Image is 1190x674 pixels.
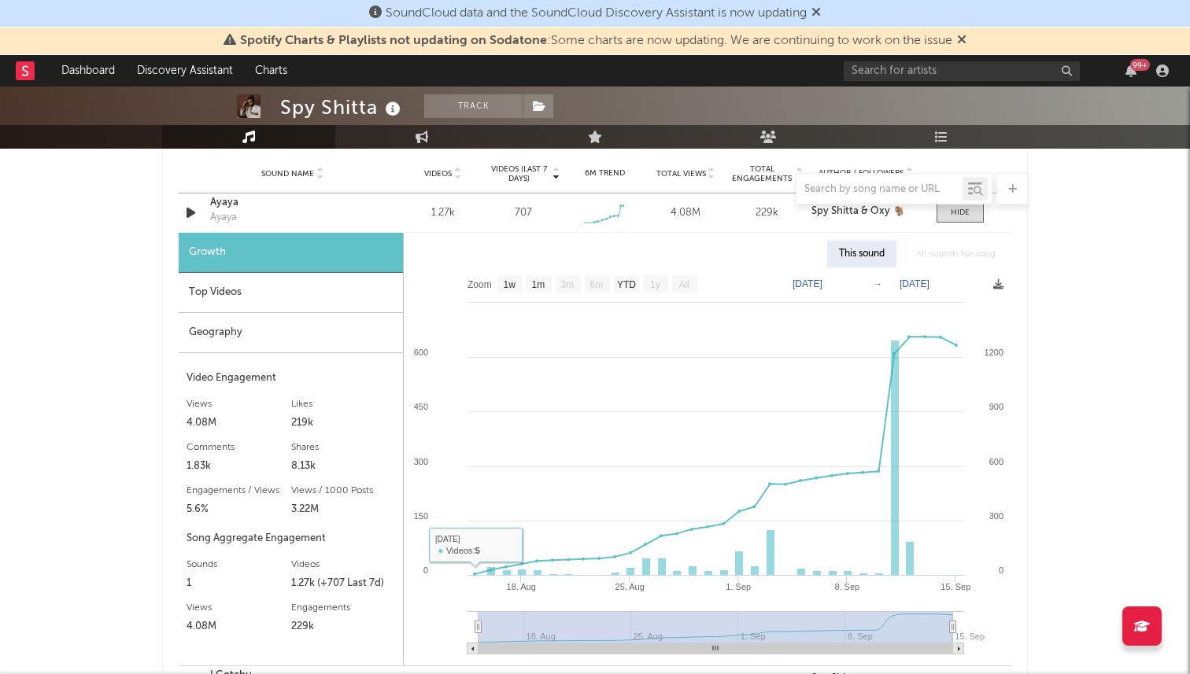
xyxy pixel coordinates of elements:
[291,500,396,519] div: 3.22M
[187,555,291,574] div: Sounds
[187,414,291,433] div: 4.08M
[590,279,604,290] text: 6m
[291,555,396,574] div: Videos
[873,278,882,289] text: →
[187,500,291,519] div: 5.6%
[291,598,396,617] div: Engagements
[985,348,1003,357] text: 1200
[406,205,479,221] div: 1.27k
[291,574,396,593] div: 1.27k (+707 Last 7d)
[650,279,660,290] text: 1y
[468,279,492,290] text: Zoom
[656,169,706,179] span: Total Views
[179,313,403,353] div: Geography
[989,402,1003,411] text: 900
[291,617,396,636] div: 229k
[989,457,1003,466] text: 600
[487,164,551,183] span: Videos (last 7 days)
[240,35,547,47] span: Spotify Charts & Playlists not updating on Sodatone
[811,206,921,217] a: Spy Shitta & Oxy 🐐
[244,55,298,87] a: Charts
[649,205,722,221] div: 4.08M
[507,582,536,591] text: 18. Aug
[999,565,1003,575] text: 0
[187,574,291,593] div: 1
[187,529,395,548] div: Song Aggregate Engagement
[280,94,405,120] div: Spy Shitta
[386,7,807,20] span: SoundCloud data and the SoundCloud Discovery Assistant is now updating
[187,481,291,500] div: Engagements / Views
[793,278,822,289] text: [DATE]
[261,169,314,179] span: Sound Name
[187,617,291,636] div: 4.08M
[730,164,794,183] span: Total Engagements
[819,168,904,179] span: Author / Followers
[515,205,532,221] div: 707
[414,457,428,466] text: 300
[187,598,291,617] div: Views
[414,348,428,357] text: 600
[834,582,859,591] text: 8. Sep
[504,279,516,290] text: 1w
[126,55,244,87] a: Discovery Assistant
[811,7,821,20] span: Dismiss
[187,438,291,457] div: Comments
[187,457,291,476] div: 1.83k
[726,582,751,591] text: 1. Sep
[561,279,575,290] text: 3m
[50,55,126,87] a: Dashboard
[423,565,428,575] text: 0
[291,438,396,457] div: Shares
[424,169,452,179] span: Videos
[210,210,237,226] div: Ayaya
[291,414,396,433] div: 219k
[678,279,689,290] text: All
[827,241,896,267] div: This sound
[424,94,523,118] button: Track
[1130,59,1150,71] div: 99 +
[568,168,641,179] div: 6M Trend
[187,369,395,388] div: Video Engagement
[179,233,403,273] div: Growth
[187,395,291,414] div: Views
[617,279,636,290] text: YTD
[615,582,645,591] text: 25. Aug
[796,183,963,196] input: Search by song name or URL
[291,481,396,500] div: Views / 1000 Posts
[904,241,1007,267] div: All sounds for song
[955,632,985,641] text: 15. Sep
[941,582,970,591] text: 15. Sep
[900,278,929,289] text: [DATE]
[844,61,1080,81] input: Search for artists
[179,273,403,313] div: Top Videos
[957,35,966,47] span: Dismiss
[730,205,804,221] div: 229k
[291,457,396,476] div: 8.13k
[1125,64,1136,77] button: 99+
[240,35,952,47] span: : Some charts are now updating. We are continuing to work on the issue
[989,511,1003,521] text: 300
[414,511,428,521] text: 150
[291,395,396,414] div: Likes
[532,279,545,290] text: 1m
[811,206,905,216] strong: Spy Shitta & Oxy 🐐
[414,402,428,411] text: 450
